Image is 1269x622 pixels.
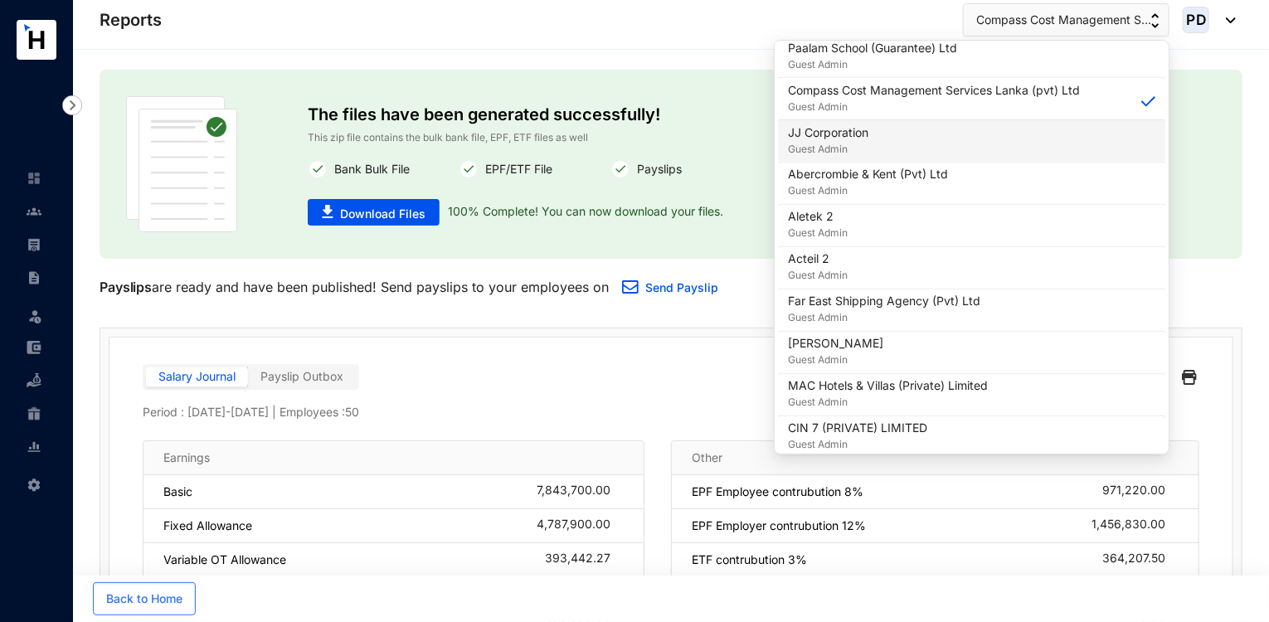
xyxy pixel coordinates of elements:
p: Guest Admin [788,226,848,242]
p: Period : [DATE] - [DATE] | Employees : 50 [143,404,1199,420]
img: home-unselected.a29eae3204392db15eaf.svg [27,171,41,186]
button: Compass Cost Management S... [963,3,1169,36]
img: loan-unselected.d74d20a04637f2d15ab5.svg [27,373,41,388]
p: Guest Admin [788,183,948,200]
p: MAC Hotels & Villas (Private) Limited [788,378,988,395]
p: Bank Bulk File [328,159,410,179]
p: Variable OT Allowance [163,552,286,568]
p: [PERSON_NAME] [788,336,883,352]
img: nav-icon-right.af6afadce00d159da59955279c43614e.svg [62,95,82,115]
button: Send Payslip [609,272,732,305]
p: Guest Admin [788,141,868,158]
li: Payroll [13,228,53,261]
p: Compass Cost Management Services Lanka (pvt) Ltd [788,82,1080,99]
p: Guest Admin [788,352,883,369]
li: Loan [13,364,53,397]
div: 1,456,830.00 [1092,518,1179,534]
img: publish-paper.61dc310b45d86ac63453e08fbc6f32f2.svg [126,96,237,232]
p: Guest Admin [788,268,848,284]
p: ETF contrubution 3% [692,552,807,568]
p: JJ Corporation [788,124,868,141]
button: Download Files [308,199,440,226]
p: EPF Employer contrubution 12% [692,518,866,534]
p: Guest Admin [788,99,1080,115]
img: people-unselected.118708e94b43a90eceab.svg [27,204,41,219]
img: up-down-arrow.74152d26bf9780fbf563ca9c90304185.svg [1151,13,1160,28]
img: white-round-correct.82fe2cc7c780f4a5f5076f0407303cee.svg [459,159,479,179]
p: Other [692,449,722,466]
p: Payslips [100,277,152,297]
div: 393,442.27 [545,552,624,568]
img: white-round-correct.82fe2cc7c780f4a5f5076f0407303cee.svg [308,159,328,179]
p: Guest Admin [788,437,927,454]
p: Acteil 2 [788,251,848,268]
div: 364,207.50 [1102,552,1179,568]
img: report-unselected.e6a6b4230fc7da01f883.svg [27,440,41,454]
p: Guest Admin [788,310,980,327]
p: EPF Employee contrubution 8% [692,484,863,500]
img: dropdown-black.8e83cc76930a90b1a4fdb6d089b7bf3a.svg [1218,17,1236,23]
li: Home [13,162,53,195]
div: 971,220.00 [1102,484,1179,500]
img: black-printer.ae25802fba4fa849f9fa1ebd19a7ed0d.svg [1182,364,1197,391]
li: Expenses [13,331,53,364]
span: Back to Home [106,590,182,607]
p: Payslips [630,159,682,179]
span: Salary Journal [158,369,236,383]
li: Contracts [13,261,53,294]
span: Payslip Outbox [260,369,343,383]
li: Gratuity [13,397,53,430]
p: Abercrombie & Kent (Pvt) Ltd [788,167,948,183]
img: leave-unselected.2934df6273408c3f84d9.svg [27,308,43,324]
li: Contacts [13,195,53,228]
img: payroll-unselected.b590312f920e76f0c668.svg [27,237,41,252]
p: Reports [100,8,162,32]
p: CIN 7 (PRIVATE) LIMITED [788,420,927,437]
div: 4,787,900.00 [537,518,624,534]
p: Far East Shipping Agency (Pvt) Ltd [788,294,980,310]
p: EPF/ETF File [479,159,552,179]
p: Guest Admin [788,56,957,73]
img: white-round-correct.82fe2cc7c780f4a5f5076f0407303cee.svg [610,159,630,179]
a: Send Payslip [645,280,718,294]
p: Earnings [163,449,210,466]
img: expense-unselected.2edcf0507c847f3e9e96.svg [27,340,41,355]
img: email.a35e10f87340586329067f518280dd4d.svg [622,280,639,294]
p: 100% Complete! You can now download your files. [440,199,723,226]
p: The files have been generated successfully! [308,96,1034,129]
p: Fixed Allowance [163,518,252,534]
p: Paalam School (Guarantee) Ltd [788,40,957,56]
li: Reports [13,430,53,464]
button: Back to Home [93,582,196,615]
img: gratuity-unselected.a8c340787eea3cf492d7.svg [27,406,41,421]
p: are ready and have been published! Send payslips to your employees on [100,277,609,297]
p: Guest Admin [788,395,988,411]
img: settings-unselected.1febfda315e6e19643a1.svg [27,478,41,493]
p: Aletek 2 [788,209,848,226]
p: This zip file contains the bulk bank file, EPF, ETF files as well [308,129,1034,146]
img: blue-correct.187ec8c3ebe1a225110a.svg [1141,96,1155,107]
span: Compass Cost Management S... [976,11,1151,29]
span: Download Files [340,206,425,222]
span: PD [1186,12,1206,27]
div: 7,843,700.00 [537,484,624,500]
p: Basic [163,484,192,500]
img: contract-unselected.99e2b2107c0a7dd48938.svg [27,270,41,285]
